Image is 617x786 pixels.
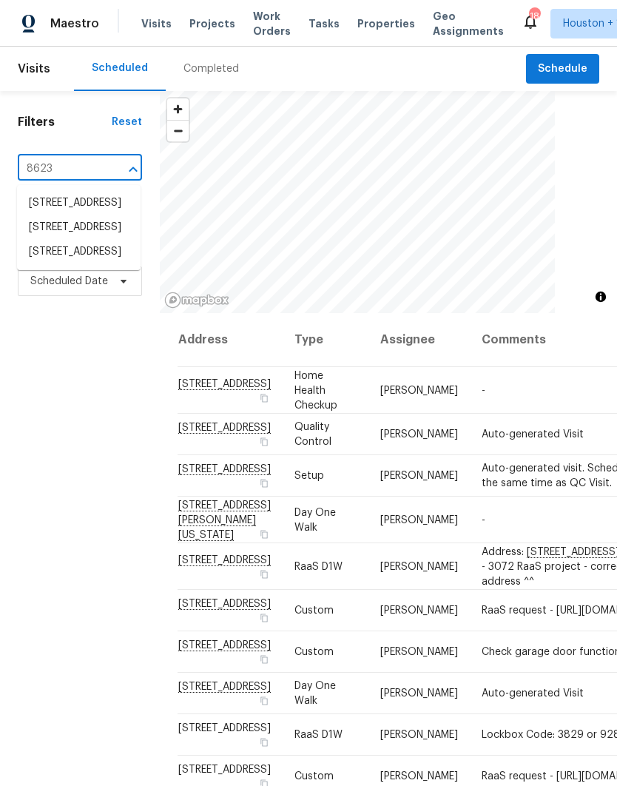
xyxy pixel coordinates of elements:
[596,289,605,305] span: Toggle attribution
[178,765,271,775] span: [STREET_ADDRESS]
[294,507,336,532] span: Day One Walk
[380,771,458,782] span: [PERSON_NAME]
[257,653,271,666] button: Copy Address
[294,370,337,410] span: Home Health Checkup
[141,16,172,31] span: Visits
[257,435,271,449] button: Copy Address
[183,61,239,76] div: Completed
[482,688,584,699] span: Auto-generated Visit
[308,19,340,29] span: Tasks
[380,385,458,395] span: [PERSON_NAME]
[294,681,336,706] span: Day One Walk
[380,561,458,571] span: [PERSON_NAME]
[30,274,108,289] span: Scheduled Date
[380,730,458,740] span: [PERSON_NAME]
[294,605,334,616] span: Custom
[529,9,539,24] div: 18
[538,60,587,78] span: Schedule
[160,91,555,313] canvas: Map
[380,471,458,481] span: [PERSON_NAME]
[380,688,458,699] span: [PERSON_NAME]
[178,723,271,733] span: [STREET_ADDRESS]
[17,191,141,215] li: [STREET_ADDRESS]
[294,561,343,571] span: RaaS D1W
[380,605,458,616] span: [PERSON_NAME]
[357,16,415,31] span: Properties
[380,429,458,440] span: [PERSON_NAME]
[482,385,485,395] span: -
[123,159,144,180] button: Close
[294,647,334,657] span: Custom
[92,61,148,75] div: Scheduled
[178,313,283,367] th: Address
[257,477,271,490] button: Copy Address
[50,16,99,31] span: Maestro
[368,313,470,367] th: Assignee
[294,422,331,447] span: Quality Control
[380,647,458,657] span: [PERSON_NAME]
[257,611,271,625] button: Copy Address
[294,730,343,740] span: RaaS D1W
[17,215,141,240] li: [STREET_ADDRESS]
[189,16,235,31] span: Projects
[592,288,610,306] button: Toggle attribution
[167,98,189,120] button: Zoom in
[526,54,599,84] button: Schedule
[164,292,229,309] a: Mapbox homepage
[294,771,334,782] span: Custom
[433,9,504,38] span: Geo Assignments
[482,514,485,525] span: -
[167,120,189,141] button: Zoom out
[17,240,141,264] li: [STREET_ADDRESS]
[257,736,271,749] button: Copy Address
[18,53,50,85] span: Visits
[167,121,189,141] span: Zoom out
[257,391,271,404] button: Copy Address
[253,9,291,38] span: Work Orders
[283,313,368,367] th: Type
[257,527,271,540] button: Copy Address
[482,429,584,440] span: Auto-generated Visit
[294,471,324,481] span: Setup
[112,115,142,130] div: Reset
[257,567,271,580] button: Copy Address
[18,115,112,130] h1: Filters
[257,694,271,708] button: Copy Address
[18,158,101,181] input: Search for an address...
[380,514,458,525] span: [PERSON_NAME]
